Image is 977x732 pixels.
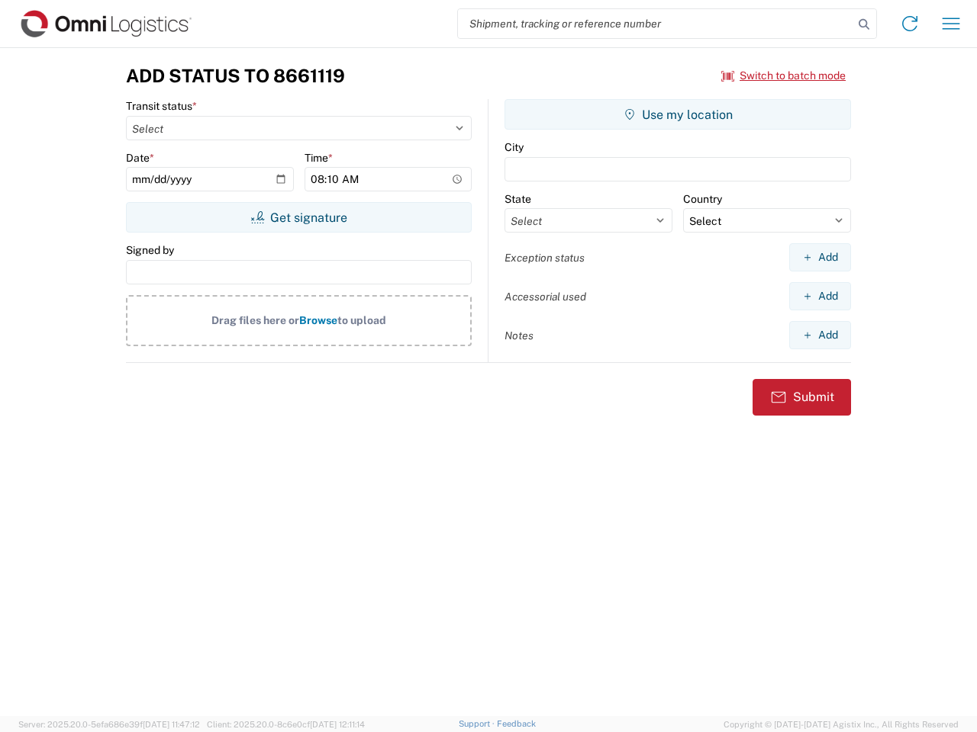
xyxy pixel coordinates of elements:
button: Use my location [505,99,851,130]
a: Support [459,719,497,728]
label: City [505,140,524,154]
a: Feedback [497,719,536,728]
button: Add [789,321,851,349]
label: Signed by [126,243,174,257]
button: Add [789,243,851,271]
label: State [505,192,531,206]
h3: Add Status to 8661119 [126,65,345,87]
label: Country [683,192,722,206]
span: to upload [337,314,386,326]
label: Notes [505,329,534,342]
label: Transit status [126,99,197,113]
span: Copyright © [DATE]-[DATE] Agistix Inc., All Rights Reserved [724,718,959,731]
button: Get signature [126,202,472,233]
span: [DATE] 11:47:12 [143,720,200,729]
label: Exception status [505,251,585,265]
button: Submit [753,379,851,416]
label: Accessorial used [505,290,586,303]
button: Switch to batch mode [721,63,846,88]
span: Browse [299,314,337,326]
span: [DATE] 12:11:14 [310,720,365,729]
button: Add [789,282,851,310]
label: Date [126,151,154,165]
span: Drag files here or [211,314,299,326]
span: Client: 2025.20.0-8c6e0cf [207,720,365,729]
span: Server: 2025.20.0-5efa686e39f [18,720,200,729]
label: Time [305,151,333,165]
input: Shipment, tracking or reference number [458,9,853,38]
